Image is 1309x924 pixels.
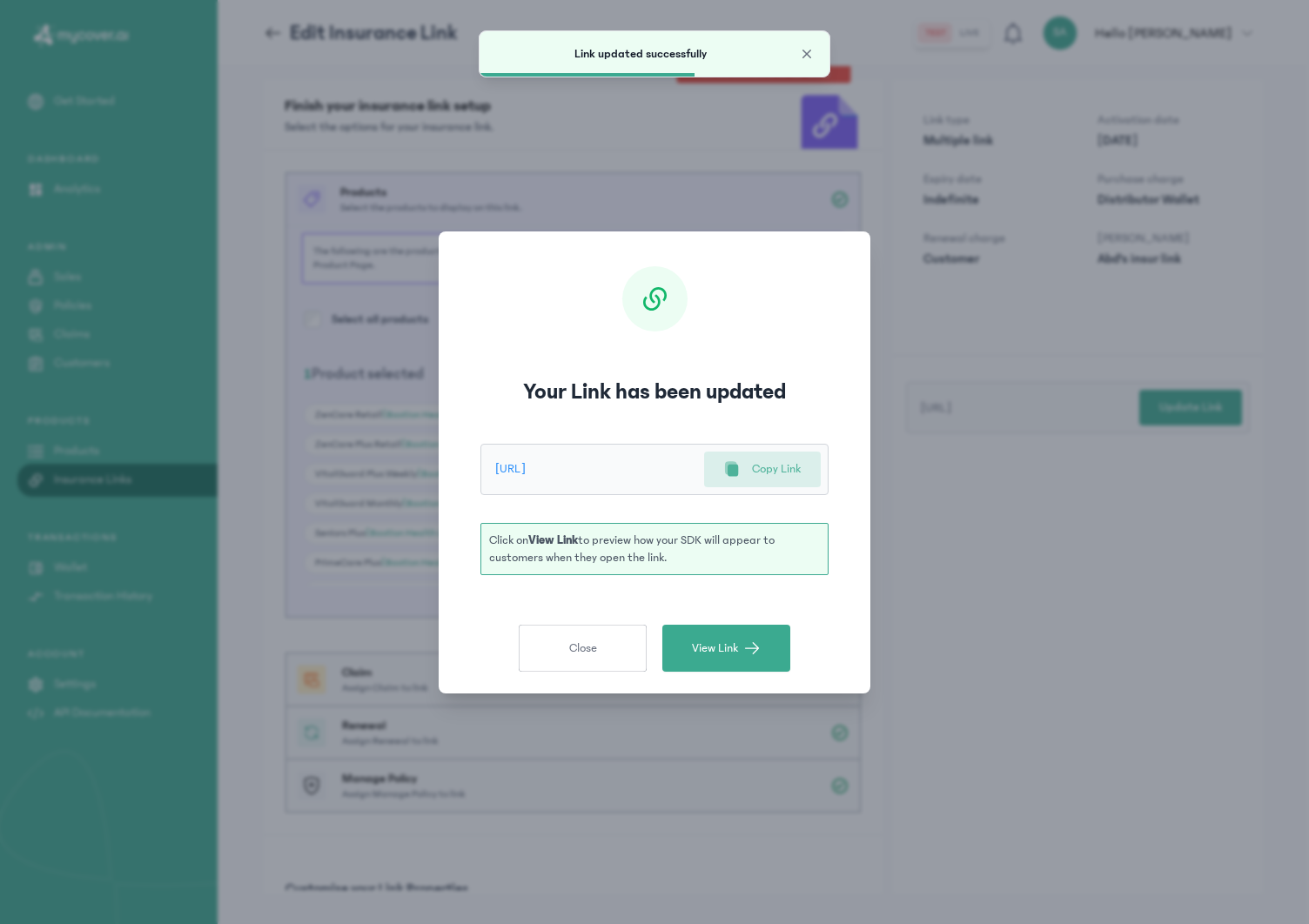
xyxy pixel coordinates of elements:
button: Copy Link [704,452,821,487]
button: Close [519,625,647,672]
span: View Link [692,639,738,657]
span: Link updated successfully [574,47,707,61]
p: [URL] [495,460,668,478]
p: Click on to preview how your SDK will appear to customers when they open the link. [489,532,820,566]
b: View Link [528,533,578,547]
button: View Link [662,625,790,672]
button: Close [798,45,816,63]
span: Close [569,639,597,657]
h3: Your Link has been updated [523,375,786,409]
p: Copy Link [752,460,801,479]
